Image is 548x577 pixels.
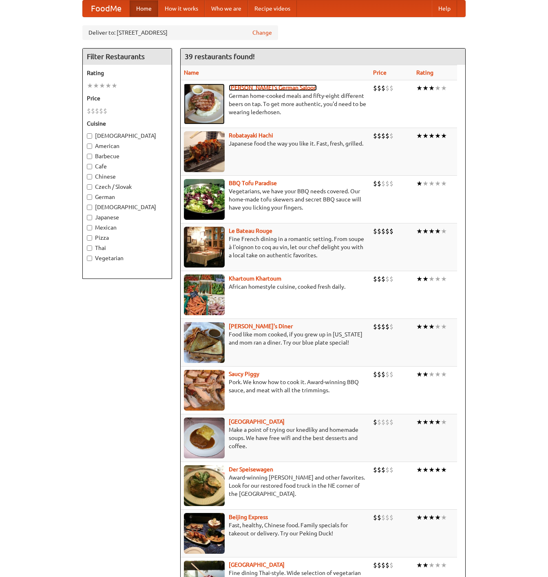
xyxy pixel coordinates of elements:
a: Khartoum Khartoum [229,275,281,282]
li: ★ [435,179,441,188]
li: $ [103,106,107,115]
li: $ [389,561,393,570]
p: African homestyle cuisine, cooked fresh daily. [184,283,367,291]
img: speisewagen.jpg [184,465,225,506]
li: ★ [441,274,447,283]
img: beijing.jpg [184,513,225,554]
input: Mexican [87,225,92,230]
li: $ [373,322,377,331]
li: $ [377,370,381,379]
img: esthers.jpg [184,84,225,124]
li: ★ [429,179,435,188]
li: $ [373,84,377,93]
li: $ [381,131,385,140]
label: Vegetarian [87,254,168,262]
input: Barbecue [87,154,92,159]
li: $ [377,322,381,331]
li: ★ [435,418,441,427]
p: Award-winning [PERSON_NAME] and other favorites. Look for our restored food truck in the NE corne... [184,473,367,498]
li: $ [381,227,385,236]
li: $ [91,106,95,115]
li: $ [377,179,381,188]
li: ★ [429,227,435,236]
p: Vegetarians, we have your BBQ needs covered. Our home-made tofu skewers and secret BBQ sauce will... [184,187,367,212]
a: Le Bateau Rouge [229,228,272,234]
li: $ [381,84,385,93]
li: $ [389,465,393,474]
label: Czech / Slovak [87,183,168,191]
li: ★ [416,227,422,236]
img: czechpoint.jpg [184,418,225,458]
li: $ [389,131,393,140]
label: Pizza [87,234,168,242]
li: ★ [429,561,435,570]
a: Recipe videos [248,0,297,17]
li: $ [389,179,393,188]
li: ★ [422,418,429,427]
label: Chinese [87,172,168,181]
b: [GEOGRAPHIC_DATA] [229,562,285,568]
li: $ [373,131,377,140]
li: $ [373,513,377,522]
li: ★ [441,418,447,427]
img: tofuparadise.jpg [184,179,225,220]
li: ★ [435,274,441,283]
li: ★ [87,81,93,90]
li: ★ [422,322,429,331]
li: $ [377,274,381,283]
img: khartoum.jpg [184,274,225,315]
li: $ [389,513,393,522]
li: $ [385,131,389,140]
li: $ [385,370,389,379]
a: [GEOGRAPHIC_DATA] [229,418,285,425]
li: ★ [99,81,105,90]
li: ★ [429,274,435,283]
input: [DEMOGRAPHIC_DATA] [87,205,92,210]
li: $ [381,322,385,331]
div: Deliver to: [STREET_ADDRESS] [82,25,278,40]
li: ★ [441,370,447,379]
li: ★ [429,84,435,93]
li: $ [377,227,381,236]
li: ★ [416,322,422,331]
li: ★ [429,131,435,140]
li: $ [373,418,377,427]
a: [PERSON_NAME]'s Diner [229,323,293,329]
label: Mexican [87,223,168,232]
li: ★ [435,131,441,140]
label: Thai [87,244,168,252]
li: ★ [441,84,447,93]
li: $ [385,465,389,474]
li: $ [373,561,377,570]
a: Saucy Piggy [229,371,259,377]
li: ★ [441,322,447,331]
li: ★ [416,513,422,522]
li: ★ [422,465,429,474]
li: ★ [416,370,422,379]
li: ★ [441,513,447,522]
li: $ [385,84,389,93]
label: Japanese [87,213,168,221]
a: Home [130,0,158,17]
li: $ [377,84,381,93]
label: American [87,142,168,150]
li: $ [377,513,381,522]
li: ★ [416,274,422,283]
input: Japanese [87,215,92,220]
input: Vegetarian [87,256,92,261]
li: ★ [441,179,447,188]
li: $ [385,227,389,236]
li: $ [389,322,393,331]
li: ★ [441,465,447,474]
label: Cafe [87,162,168,170]
li: $ [373,179,377,188]
h4: Filter Restaurants [83,49,172,65]
a: BBQ Tofu Paradise [229,180,277,186]
li: ★ [422,513,429,522]
a: Robatayaki Hachi [229,132,273,139]
li: $ [385,513,389,522]
li: $ [389,84,393,93]
li: ★ [416,418,422,427]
